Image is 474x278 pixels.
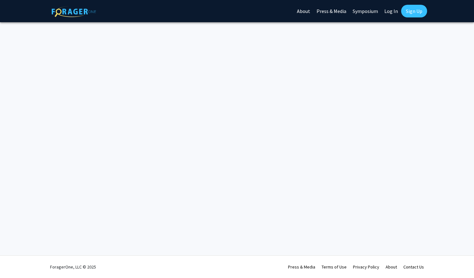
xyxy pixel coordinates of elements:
a: Sign Up [401,5,427,17]
a: Press & Media [288,264,315,270]
a: Privacy Policy [353,264,379,270]
a: Contact Us [403,264,424,270]
div: ForagerOne, LLC © 2025 [50,256,96,278]
img: ForagerOne Logo [52,6,96,17]
a: About [386,264,397,270]
a: Terms of Use [322,264,347,270]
